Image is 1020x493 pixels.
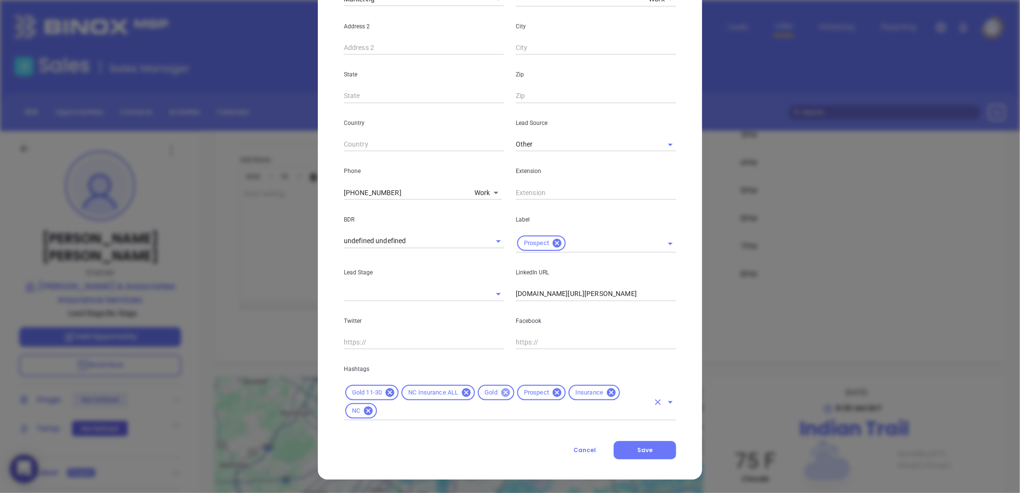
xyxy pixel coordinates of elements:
[346,389,388,397] span: Gold 11-30
[344,69,504,80] p: State
[344,41,504,55] input: Address 2
[346,407,366,415] span: NC
[516,41,676,55] input: City
[570,389,609,397] span: Insurance
[516,166,676,176] p: Extension
[517,235,566,251] div: Prospect
[516,214,676,225] p: Label
[516,316,676,326] p: Facebook
[402,389,464,397] span: NC Insurance ALL
[516,267,676,278] p: LinkedIn URL
[344,118,504,128] p: Country
[474,186,502,200] div: Work
[517,385,566,400] div: Prospect
[344,166,504,176] p: Phone
[651,395,665,409] button: Clear
[573,446,596,454] span: Cancel
[516,185,676,200] input: Extension
[516,287,676,301] input: https://
[344,214,504,225] p: BDR
[664,237,677,250] button: Open
[345,385,399,400] div: Gold 11-30
[516,69,676,80] p: Zip
[479,389,503,397] span: Gold
[664,138,677,151] button: Open
[344,21,504,32] p: Address 2
[637,446,653,454] span: Save
[516,21,676,32] p: City
[344,137,504,152] input: Country
[344,185,471,200] input: Phone
[516,335,676,350] input: https://
[516,89,676,103] input: Zip
[345,403,377,419] div: NC
[516,118,676,128] p: Lead Source
[664,395,677,409] button: Open
[401,385,475,400] div: NC Insurance ALL
[344,364,676,374] p: Hashtags
[614,441,676,459] button: Save
[569,385,620,400] div: Insurance
[344,316,504,326] p: Twitter
[492,234,505,248] button: Open
[344,335,504,350] input: https://
[344,267,504,278] p: Lead Stage
[492,287,505,301] button: Open
[478,385,514,400] div: Gold
[556,441,614,459] button: Cancel
[518,389,555,397] span: Prospect
[518,239,555,247] span: Prospect
[344,89,504,103] input: State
